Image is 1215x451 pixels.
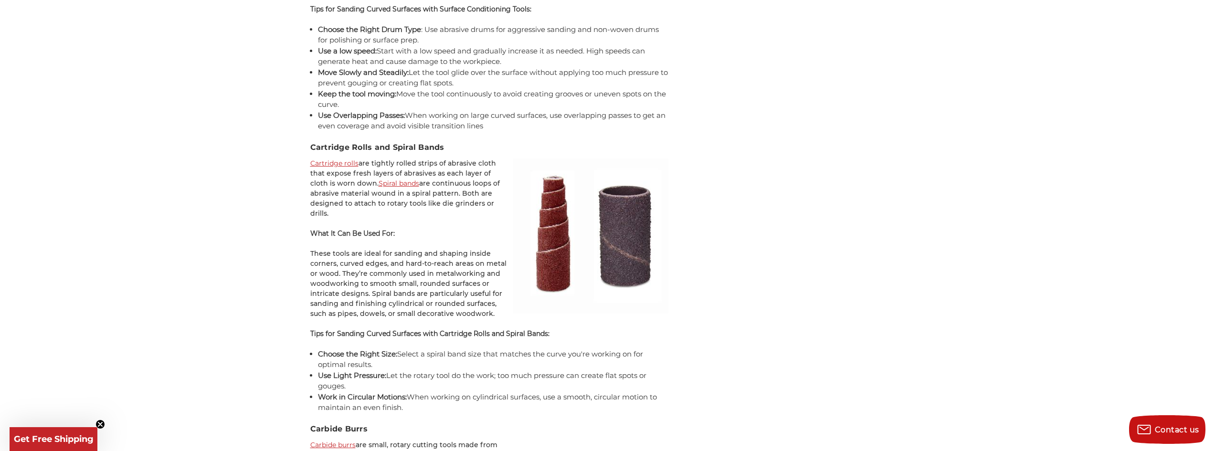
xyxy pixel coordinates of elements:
[318,392,668,413] li: When working on cylindrical surfaces, use a smooth, circular motion to maintain an even finish.
[318,110,668,132] li: When working on large curved surfaces, use overlapping passes to get an even coverage and avoid v...
[318,371,386,380] strong: Use Light Pressure:
[310,329,549,338] strong: Tips for Sanding Curved Surfaces with Cartridge Rolls and Spiral Bands:
[318,111,405,120] strong: Use Overlapping Passes:
[379,179,419,188] a: Spiral bands
[10,427,97,451] div: Get Free ShippingClose teaser
[310,5,531,13] strong: Tips for Sanding Curved Surfaces with Surface Conditioning Tools:
[310,159,359,168] a: Cartridge rolls
[318,370,668,392] li: Let the rotary tool do the work; too much pressure can create flat spots or gouges.
[318,392,407,401] strong: Work in Circular Motions:
[310,441,356,449] a: Carbide burrs
[318,68,409,77] strong: Move Slowly and Steadily:
[318,349,668,370] li: Select a spiral band size that matches the curve you're working on for optimal results.
[14,434,94,444] span: Get Free Shipping
[318,25,421,34] strong: Choose the Right Drum Type
[310,142,668,153] h3: Cartridge Rolls and Spiral Bands
[318,89,668,110] li: Move the tool continuously to avoid creating grooves or uneven spots on the curve.
[310,229,395,238] strong: What It Can Be Used For:
[513,158,668,314] img: Abrasive spiral band and cartridge roll
[318,24,668,46] li: : Use abrasive drums for aggressive sanding and non-woven drums for polishing or surface prep.
[310,423,668,435] h3: Carbide Burrs
[318,67,668,89] li: Let the tool glide over the surface without applying too much pressure to prevent gouging or crea...
[95,420,105,429] button: Close teaser
[318,46,668,67] li: Start with a low speed and gradually increase it as needed. High speeds can generate heat and cau...
[310,158,668,219] p: are tightly rolled strips of abrasive cloth that expose fresh layers of abrasives as each layer o...
[318,349,397,358] strong: Choose the Right Size:
[1155,425,1199,434] span: Contact us
[318,46,377,55] strong: Use a low speed:
[1129,415,1205,444] button: Contact us
[310,249,668,319] p: These tools are ideal for sanding and shaping inside corners, curved edges, and hard-to-reach are...
[318,89,396,98] strong: Keep the tool moving:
